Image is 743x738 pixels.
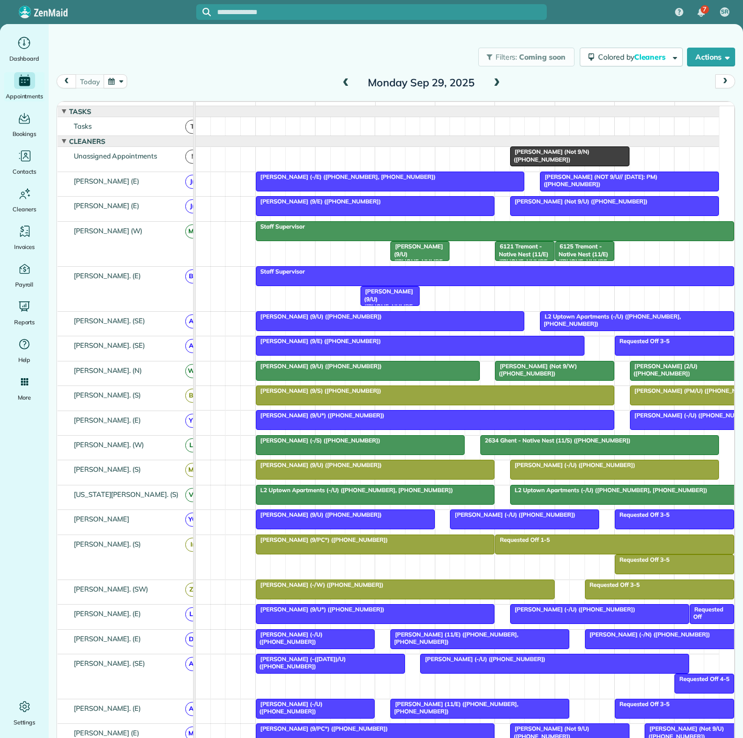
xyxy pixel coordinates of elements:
span: Z( [185,583,199,597]
span: Dashboard [9,53,39,64]
span: [PERSON_NAME] (9/U) ([PHONE_NUMBER]) [255,362,382,370]
span: Cleaners [67,137,107,145]
span: Contacts [13,166,36,177]
span: Requested Off 4-5 [674,675,730,683]
span: J( [185,175,199,189]
span: Reports [14,317,35,327]
span: Y( [185,414,199,428]
span: [PERSON_NAME] (-/U) ([PHONE_NUMBER]) [420,655,546,663]
span: More [18,392,31,403]
span: [PERSON_NAME] (9/U) ([PHONE_NUMBER]) [360,288,413,317]
span: Cleaners [634,52,668,62]
span: [PERSON_NAME]. (E) [72,704,143,712]
span: B( [185,269,199,283]
span: [PERSON_NAME] (-/U) ([PHONE_NUMBER]) [255,700,323,715]
span: [PERSON_NAME] (11/E) ([PHONE_NUMBER], [PHONE_NUMBER]) [390,631,519,645]
span: [PERSON_NAME] [72,515,132,523]
span: M( [185,463,199,477]
span: 4pm [675,104,693,112]
span: SR [721,8,728,16]
a: Settings [4,698,44,728]
span: [PERSON_NAME] (-/S) ([PHONE_NUMBER]) [255,437,381,444]
span: [PERSON_NAME] (Not 9/N) ([PHONE_NUMBER]) [510,148,590,163]
span: [PERSON_NAME] (9/U) ([PHONE_NUMBER]) [255,313,382,320]
a: Contacts [4,147,44,177]
span: [PERSON_NAME]. (S) [72,465,143,473]
span: [PERSON_NAME] (9/U*) ([PHONE_NUMBER]) [255,606,385,613]
button: today [75,74,104,88]
span: [PERSON_NAME]. (E) [72,416,143,424]
a: Appointments [4,72,44,101]
span: [PERSON_NAME] (-/E) ([PHONE_NUMBER], [PHONE_NUMBER]) [255,173,436,180]
span: [PERSON_NAME] (W) [72,226,144,235]
span: [PERSON_NAME]. (SE) [72,659,147,667]
span: [PERSON_NAME]. (W) [72,440,146,449]
span: J( [185,199,199,213]
span: L( [185,438,199,452]
span: L( [185,607,199,621]
span: L2 Uptown Apartments (-/U) ([PHONE_NUMBER], [PHONE_NUMBER]) [539,313,681,327]
span: [PERSON_NAME] (-/U) ([PHONE_NUMBER]) [449,511,576,518]
span: V( [185,488,199,502]
span: Requested Off [689,606,723,620]
a: Cleaners [4,185,44,214]
span: 7 [703,5,706,14]
svg: Focus search [202,8,211,16]
span: Bookings [13,129,37,139]
span: 9am [256,104,275,112]
span: D( [185,632,199,646]
span: Tasks [72,122,94,130]
span: W( [185,364,199,378]
span: 6121 Tremont - Native Nest (11/E) ([PHONE_NUMBER], [PHONE_NUMBER]) [494,243,549,288]
button: Focus search [196,8,211,16]
span: 2634 Ghent - Native Nest (11/S) ([PHONE_NUMBER]) [480,437,631,444]
span: L2 Uptown Apartments (-/U) ([PHONE_NUMBER], [PHONE_NUMBER]) [255,486,454,494]
span: [PERSON_NAME] (9/E) ([PHONE_NUMBER]) [255,198,381,205]
button: Actions [687,48,735,66]
span: [PERSON_NAME] (-([DATE])/U) ([PHONE_NUMBER]) [255,655,346,670]
span: I( [185,538,199,552]
span: [PERSON_NAME] (11/E) ([PHONE_NUMBER], [PHONE_NUMBER]) [390,700,519,715]
a: Payroll [4,260,44,290]
span: 12pm [435,104,458,112]
span: Unassigned Appointments [72,152,159,160]
span: Requested Off 3-5 [614,511,670,518]
span: A( [185,339,199,353]
span: Cleaners [13,204,36,214]
span: [PERSON_NAME] (-/U) ([PHONE_NUMBER]) [510,461,636,469]
span: 2pm [555,104,573,112]
span: [PERSON_NAME] (9/PC*) ([PHONE_NUMBER]) [255,725,389,732]
span: Colored by [598,52,669,62]
span: Coming soon [519,52,566,62]
span: YC [185,513,199,527]
span: [PERSON_NAME] (-/U) ([PHONE_NUMBER]) [255,631,323,645]
span: 8am [196,104,215,112]
span: Filters: [496,52,517,62]
span: [PERSON_NAME]. (E) [72,634,143,643]
span: Requested Off 3-5 [614,700,670,708]
span: [PERSON_NAME]. (SE) [72,341,147,349]
span: M( [185,224,199,239]
span: T [185,120,199,134]
button: Colored byCleaners [580,48,683,66]
a: Invoices [4,223,44,252]
span: [PERSON_NAME] (2/U) ([PHONE_NUMBER]) [629,362,698,377]
span: Requested Off 3-5 [614,337,670,345]
a: Help [4,336,44,365]
span: [PERSON_NAME]. (E) [72,609,143,618]
span: [PERSON_NAME]. (E) [72,271,143,280]
span: Payroll [15,279,34,290]
span: Invoices [14,242,35,252]
span: [PERSON_NAME] (Not 9/W) ([PHONE_NUMBER]) [494,362,577,377]
h2: Monday Sep 29, 2025 [356,77,487,88]
span: Staff Supervisor [255,268,306,275]
span: [PERSON_NAME]. (SW) [72,585,150,593]
span: [PERSON_NAME]. (SE) [72,316,147,325]
a: Dashboard [4,35,44,64]
button: prev [57,74,76,88]
span: A( [185,702,199,716]
span: 10am [316,104,339,112]
span: 3pm [615,104,633,112]
button: next [715,74,735,88]
span: Tasks [67,107,93,116]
